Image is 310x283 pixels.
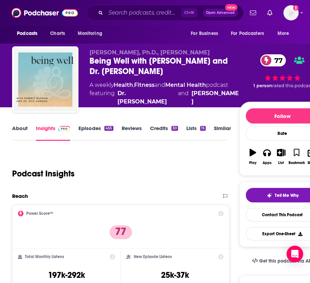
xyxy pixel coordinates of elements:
button: Bookmark [288,144,305,169]
a: Charts [46,27,69,40]
a: Health [114,82,133,88]
p: 77 [110,225,132,239]
span: Monitoring [77,29,102,38]
a: Mental Health [165,82,206,88]
a: Fitness [134,82,154,88]
span: Podcasts [17,29,37,38]
a: Reviews [122,125,142,141]
a: Episodes455 [78,125,113,141]
img: Podchaser - Follow, Share and Rate Podcasts [11,6,78,19]
div: 455 [104,126,113,131]
a: Dr. Rick Hanson [118,89,175,106]
a: Forrest Hanson [191,89,239,106]
div: 15 [200,126,206,131]
span: , [133,82,134,88]
span: More [278,29,289,38]
h2: Power Score™ [26,211,53,216]
div: Play [249,161,256,165]
button: Show profile menu [283,5,299,20]
img: Being Well with Forrest Hanson and Dr. Rick Hanson [13,48,77,111]
span: New [225,4,237,11]
h2: Reach [12,193,28,199]
span: Ctrl K [181,8,197,17]
a: Show notifications dropdown [264,7,275,19]
span: and [178,89,189,106]
div: 30 [171,126,178,131]
span: 77 [267,54,286,66]
button: Apps [260,144,274,169]
button: open menu [273,27,298,40]
span: Open Advanced [206,11,235,15]
div: List [278,161,284,165]
button: open menu [226,27,274,40]
a: Credits30 [150,125,178,141]
div: Bookmark [289,161,305,165]
h3: 197k-292k [48,270,85,280]
button: open menu [73,27,111,40]
input: Search podcasts, credits, & more... [106,7,181,18]
span: Tell Me Why [275,193,299,198]
a: 77 [260,54,286,66]
h3: 25k-37k [161,270,189,280]
button: open menu [186,27,227,40]
div: Search podcasts, credits, & more... [87,5,244,21]
img: Podchaser Pro [58,126,70,131]
span: Charts [50,29,65,38]
span: 1 person [253,83,272,88]
button: open menu [12,27,46,40]
a: InsightsPodchaser Pro [36,125,70,141]
span: Logged in as GregKubie [283,5,299,20]
div: Open Intercom Messenger [286,246,303,262]
h2: New Episode Listens [133,254,171,259]
a: About [12,125,28,141]
button: Open AdvancedNew [203,9,238,17]
span: [PERSON_NAME], Ph.D., [PERSON_NAME] [90,49,210,56]
h2: Total Monthly Listens [25,254,64,259]
span: and [154,82,165,88]
a: Show notifications dropdown [247,7,259,19]
span: For Business [191,29,218,38]
button: List [274,144,288,169]
img: User Profile [283,5,299,20]
div: Apps [262,161,271,165]
span: featuring [90,89,239,106]
a: Similar [214,125,231,141]
span: For Podcasters [231,29,264,38]
svg: Add a profile image [293,5,299,11]
a: Lists15 [186,125,206,141]
button: Play [246,144,260,169]
img: tell me why sparkle [266,193,272,198]
h1: Podcast Insights [12,168,75,179]
div: A weekly podcast [90,81,239,106]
